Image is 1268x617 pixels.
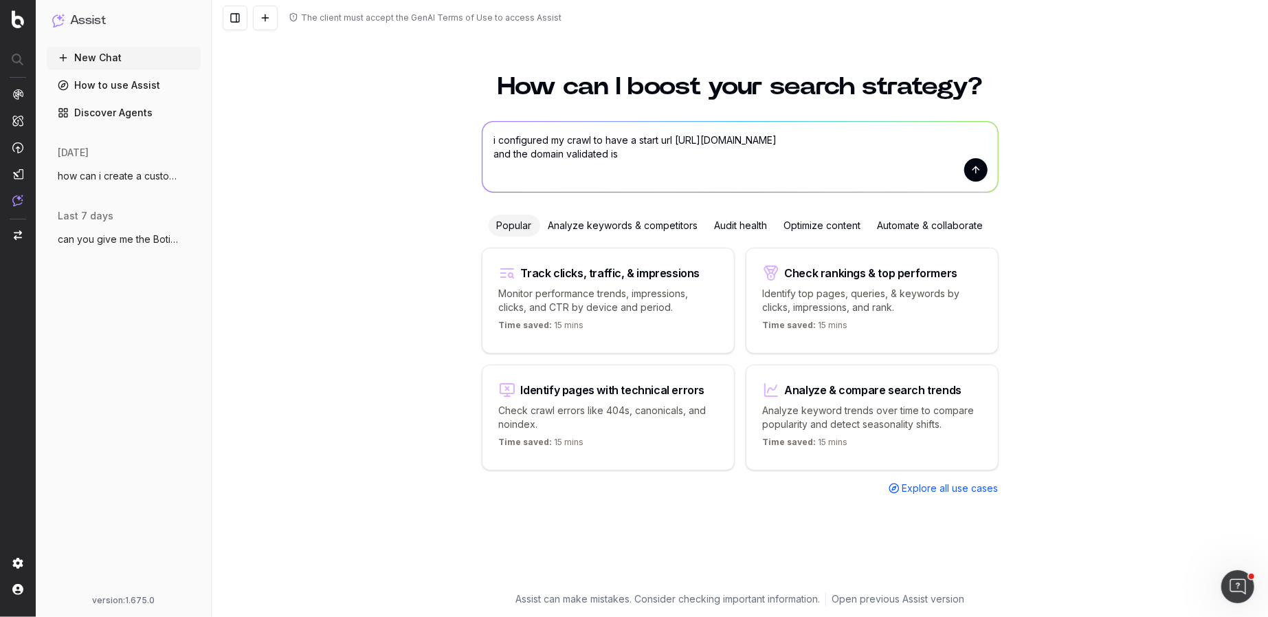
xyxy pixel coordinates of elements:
[52,11,195,30] button: Assist
[58,209,113,223] span: last 7 days
[515,592,820,606] p: Assist can make mistakes. Consider checking important information.
[776,215,869,237] div: Optimize content
[70,11,106,30] h1: Assist
[489,215,540,237] div: Popular
[47,47,201,69] button: New Chat
[12,169,23,180] img: Studio
[12,142,23,153] img: Activation
[52,595,195,606] div: version: 1.675.0
[58,232,179,246] span: can you give me the Botify knowledge bas
[482,74,999,99] h1: How can I boost your search strategy?
[499,320,553,330] span: Time saved:
[763,437,816,447] span: Time saved:
[12,584,23,595] img: My account
[47,165,201,187] button: how can i create a customized Botify use
[499,320,584,336] p: 15 mins
[889,481,999,495] a: Explore all use cases
[499,404,718,431] p: Check crawl errors like 404s, canonicals, and noindex.
[47,228,201,250] button: can you give me the Botify knowledge bas
[499,287,718,314] p: Monitor performance trends, impressions, clicks, and CTR by device and period.
[521,268,700,279] div: Track clicks, traffic, & impressions
[12,89,23,100] img: Analytics
[869,215,992,237] div: Automate & collaborate
[540,215,707,237] div: Analyze keywords & competitors
[832,592,964,606] a: Open previous Assist version
[1221,570,1254,603] iframe: Intercom live chat
[763,437,848,453] p: 15 mins
[301,12,561,23] div: The client must accept the GenAI Terms of Use to access Assist
[499,437,584,453] p: 15 mins
[785,385,962,396] div: Analyze & compare search trends
[763,320,816,330] span: Time saved:
[12,558,23,569] img: Setting
[14,230,22,240] img: Switch project
[763,287,981,314] p: Identify top pages, queries, & keywords by clicks, impressions, and rank.
[763,320,848,336] p: 15 mins
[902,481,999,495] span: Explore all use cases
[785,268,958,279] div: Check rankings & top performers
[47,74,201,96] a: How to use Assist
[47,102,201,124] a: Discover Agents
[12,195,23,206] img: Assist
[482,122,998,192] textarea: i configured my crawl to have a start url [URL][DOMAIN_NAME] and the domain validated is
[499,437,553,447] span: Time saved:
[763,404,981,431] p: Analyze keyword trends over time to compare popularity and detect seasonality shifts.
[58,169,179,183] span: how can i create a customized Botify use
[52,14,65,27] img: Assist
[58,146,89,160] span: [DATE]
[521,385,705,396] div: Identify pages with technical errors
[707,215,776,237] div: Audit health
[12,115,23,127] img: Intelligence
[12,10,24,28] img: Botify logo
